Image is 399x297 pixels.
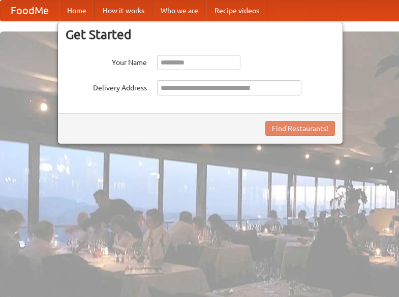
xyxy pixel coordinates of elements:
[206,1,267,21] a: Recipe videos
[265,121,335,136] button: Find Restaurants!
[59,1,95,21] a: Home
[66,55,147,68] label: Your Name
[66,27,335,42] h3: Get Started
[152,1,206,21] a: Who we are
[66,80,147,93] label: Delivery Address
[95,1,152,21] a: How it works
[1,1,59,21] a: FoodMe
